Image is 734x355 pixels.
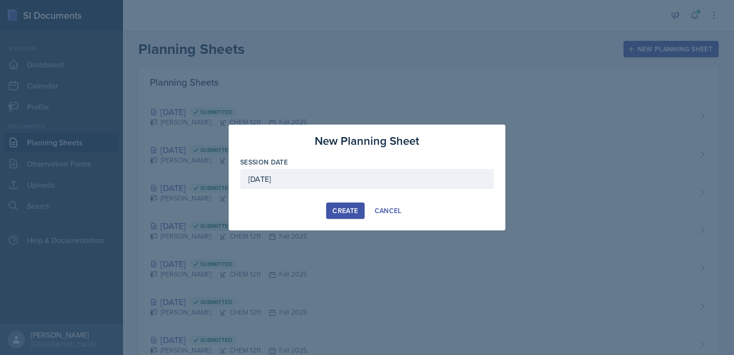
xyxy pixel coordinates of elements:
[368,203,408,219] button: Cancel
[332,207,358,215] div: Create
[375,207,402,215] div: Cancel
[315,132,419,150] h3: New Planning Sheet
[326,203,364,219] button: Create
[240,157,288,167] label: Session Date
